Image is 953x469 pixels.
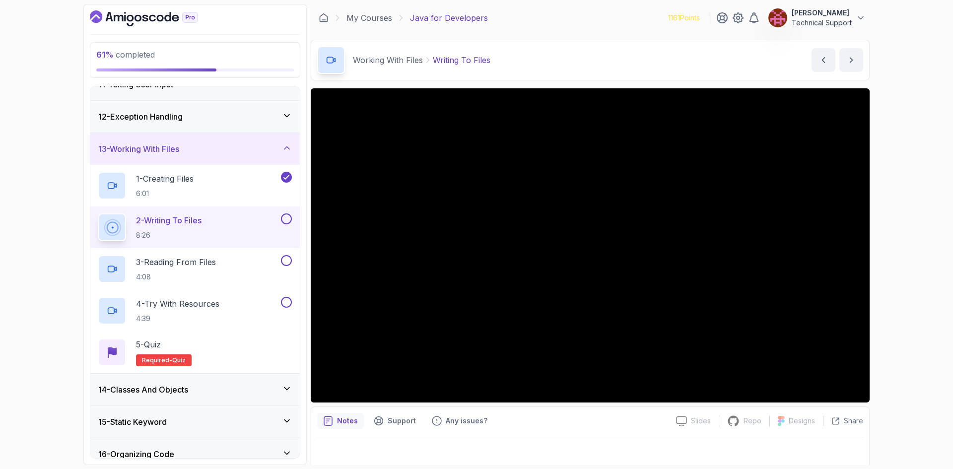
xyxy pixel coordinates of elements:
a: Dashboard [90,10,221,26]
p: 3 - Reading From Files [136,256,216,268]
button: Support button [368,413,422,429]
button: Feedback button [426,413,493,429]
a: My Courses [346,12,392,24]
a: Dashboard [319,13,329,23]
p: 1161 Points [668,13,700,23]
button: 3-Reading From Files4:08 [98,255,292,283]
p: 6:01 [136,189,194,199]
img: user profile image [768,8,787,27]
button: user profile image[PERSON_NAME]Technical Support [768,8,866,28]
p: Working With Files [353,54,423,66]
h3: 13 - Working With Files [98,143,179,155]
p: 2 - Writing To Files [136,214,202,226]
button: 4-Try With Resources4:39 [98,297,292,325]
span: 61 % [96,50,114,60]
p: [PERSON_NAME] [792,8,852,18]
button: 1-Creating Files6:01 [98,172,292,200]
p: 4:39 [136,314,219,324]
button: 2-Writing To Files8:26 [98,213,292,241]
p: Designs [789,416,815,426]
button: previous content [812,48,835,72]
p: 5 - Quiz [136,338,161,350]
span: Required- [142,356,172,364]
span: completed [96,50,155,60]
p: Java for Developers [410,12,488,24]
button: notes button [317,413,364,429]
button: 12-Exception Handling [90,101,300,133]
iframe: 2 - Writing To Files [311,88,870,402]
button: 5-QuizRequired-quiz [98,338,292,366]
p: Support [388,416,416,426]
button: 15-Static Keyword [90,406,300,438]
p: 8:26 [136,230,202,240]
button: Share [823,416,863,426]
p: Slides [691,416,711,426]
p: Technical Support [792,18,852,28]
p: Writing To Files [433,54,490,66]
p: 1 - Creating Files [136,173,194,185]
p: Share [844,416,863,426]
span: quiz [172,356,186,364]
button: 14-Classes And Objects [90,374,300,405]
p: Any issues? [446,416,487,426]
p: Notes [337,416,358,426]
button: next content [839,48,863,72]
h3: 15 - Static Keyword [98,416,167,428]
p: 4:08 [136,272,216,282]
p: 4 - Try With Resources [136,298,219,310]
h3: 16 - Organizing Code [98,448,174,460]
h3: 12 - Exception Handling [98,111,183,123]
button: 13-Working With Files [90,133,300,165]
h3: 14 - Classes And Objects [98,384,188,396]
p: Repo [744,416,761,426]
